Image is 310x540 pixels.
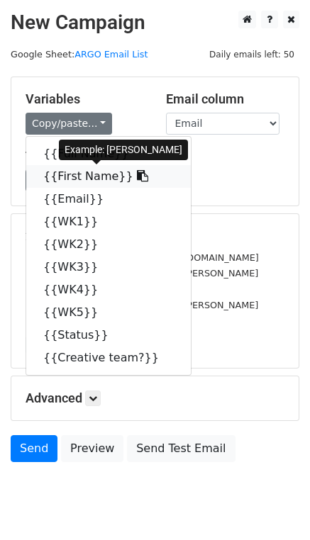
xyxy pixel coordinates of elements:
h5: Advanced [26,390,284,406]
small: Google Sheet: [11,49,148,60]
h2: New Campaign [11,11,299,35]
a: {{WK5}} [26,301,191,324]
a: {{Creative team?}} [26,347,191,369]
a: ARGO Email List [74,49,148,60]
h5: Variables [26,91,145,107]
a: {{WK2}} [26,233,191,256]
h5: Email column [166,91,285,107]
a: {{Status}} [26,324,191,347]
a: {{Full Name}} [26,142,191,165]
span: Daily emails left: 50 [204,47,299,62]
a: {{WK4}} [26,279,191,301]
small: [EMAIL_ADDRESS][PERSON_NAME][DOMAIN_NAME] [26,252,259,263]
iframe: Chat Widget [239,472,310,540]
a: Copy/paste... [26,113,112,135]
a: Preview [61,435,123,462]
div: Example: [PERSON_NAME] [59,140,188,160]
a: Send [11,435,57,462]
a: {{WK3}} [26,256,191,279]
a: {{First Name}} [26,165,191,188]
a: Send Test Email [127,435,235,462]
a: {{WK1}} [26,210,191,233]
a: {{Email}} [26,188,191,210]
a: Daily emails left: 50 [204,49,299,60]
